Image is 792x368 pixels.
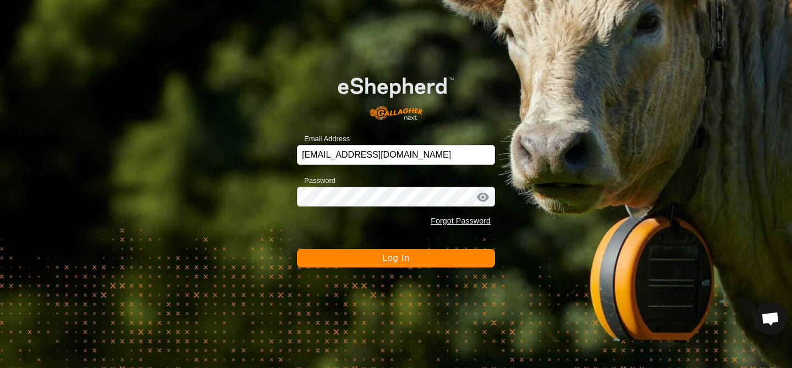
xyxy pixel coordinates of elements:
[297,145,495,165] input: Email Address
[297,133,350,144] label: Email Address
[431,216,491,225] a: Forgot Password
[754,302,787,335] div: Open chat
[297,249,495,267] button: Log In
[382,253,409,263] span: Log In
[297,175,335,186] label: Password
[317,61,475,129] img: E-shepherd Logo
